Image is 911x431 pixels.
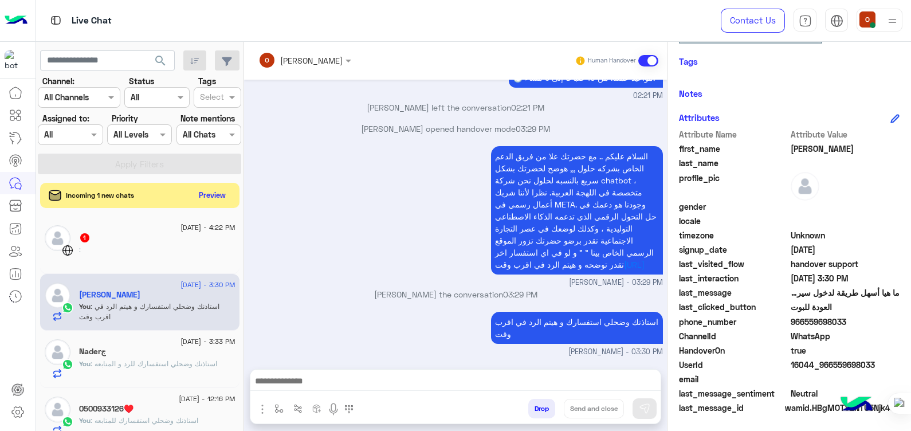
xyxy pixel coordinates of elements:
img: Logo [5,9,28,33]
span: 2 [791,330,900,342]
p: [PERSON_NAME] left the conversation [249,101,663,113]
img: create order [312,404,321,413]
span: null [791,201,900,213]
p: 8/9/2025, 3:29 PM [491,146,663,275]
span: last_name [679,157,788,169]
span: last_visited_flow [679,258,788,270]
span: You [79,416,91,425]
span: null [791,215,900,227]
span: gender [679,201,788,213]
img: defaultAdmin.png [45,397,70,422]
span: محمد [791,143,900,155]
span: last_message_sentiment [679,387,788,399]
button: Trigger scenario [289,399,308,418]
span: [DATE] - 3:33 PM [180,336,235,347]
a: tab [794,9,816,33]
span: signup_date [679,244,788,256]
button: create order [308,399,327,418]
h5: 0500933126♥️ [79,404,133,414]
a: [URL] [624,260,645,269]
p: 8/9/2025, 3:30 PM [491,312,663,344]
label: Priority [112,112,138,124]
span: العودة للبوت [791,301,900,313]
span: UserId [679,359,788,371]
span: 16044_966559698033 [791,359,900,371]
img: userImage [859,11,875,28]
span: السلام عليكم .. مع حضرتك علا من فريق الدعم الخاص بشركه حلول ,,, هوضح لحضرتك بشكل سريع بالنسبه لحل... [495,151,657,269]
span: phone_number [679,316,788,328]
img: defaultAdmin.png [791,172,819,201]
img: tab [830,14,843,28]
span: 03:29 PM [503,289,537,299]
small: Human Handover [588,56,636,65]
span: استاذنك وضحلي استفسارك و هيتم الرد في اقرب وقت [79,302,219,321]
img: WhatsApp [62,302,73,314]
span: HandoverOn [679,344,788,356]
span: 2025-09-08T12:30:08.8886679Z [791,272,900,284]
span: Unknown [791,229,900,241]
div: Select [198,91,224,105]
span: email [679,373,788,385]
button: Preview [194,187,231,203]
label: Assigned to: [42,112,89,124]
label: Channel: [42,75,74,87]
img: tab [49,13,63,28]
h6: Tags [679,56,900,66]
button: select flow [270,399,289,418]
span: استاذنك وضحلي استفسارك للمتابعه [91,416,198,425]
button: search [147,50,175,75]
h5: محمد [79,290,140,300]
img: WebChat [62,245,73,256]
img: defaultAdmin.png [45,283,70,308]
span: true [791,344,900,356]
img: tab [799,14,812,28]
img: send voice note [327,402,340,416]
span: 966559698033 [791,316,900,328]
span: استاذنك وضحلي استفسارك للرد و المتابعه [91,359,217,368]
span: 02:21 PM [633,91,663,101]
span: 03:29 PM [516,124,550,134]
img: send attachment [256,402,269,416]
span: You [79,302,91,311]
span: 02:21 PM [511,103,544,112]
span: profile_pic [679,172,788,198]
img: Trigger scenario [293,404,303,413]
span: Attribute Name [679,128,788,140]
span: ما هيا أسهل طريقة لدخول سيرفر اكس مود في فري فاير [791,287,900,299]
img: hulul-logo.png [837,385,877,425]
img: send message [639,403,650,414]
span: handover support [791,258,900,270]
span: ChannelId [679,330,788,342]
img: select flow [274,404,284,413]
label: Tags [198,75,216,87]
label: Status [129,75,154,87]
span: [PERSON_NAME] - 03:29 PM [569,277,663,288]
span: timezone [679,229,788,241]
span: null [791,373,900,385]
h6: Notes [679,88,702,99]
p: Live Chat [72,13,112,29]
button: Drop [528,399,555,418]
span: Attribute Value [791,128,900,140]
span: [DATE] - 12:16 PM [179,394,235,404]
button: Send and close [564,399,624,418]
p: [PERSON_NAME] opened handover mode [249,123,663,135]
span: You [79,359,91,368]
span: [DATE] - 3:30 PM [180,280,235,290]
label: Note mentions [180,112,235,124]
span: 0 [791,387,900,399]
span: first_name [679,143,788,155]
span: last_message_id [679,402,783,414]
a: Contact Us [721,9,785,33]
span: locale [679,215,788,227]
span: [DATE] - 4:22 PM [180,222,235,233]
img: WhatsApp [62,416,73,428]
button: Apply Filters [38,154,241,174]
span: search [154,54,167,68]
span: last_clicked_button [679,301,788,313]
span: 1 [80,233,89,242]
span: last_interaction [679,272,788,284]
h5: Naderج [79,347,106,356]
img: 114004088273201 [5,50,25,70]
p: [PERSON_NAME] the conversation [249,288,663,300]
